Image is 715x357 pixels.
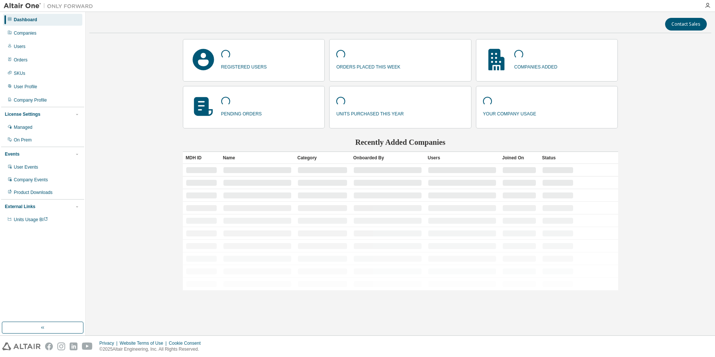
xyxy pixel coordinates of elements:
[14,97,47,103] div: Company Profile
[221,109,262,117] p: pending orders
[221,62,267,70] p: registered users
[169,340,205,346] div: Cookie Consent
[14,189,53,195] div: Product Downloads
[483,109,536,117] p: your company usage
[14,84,37,90] div: User Profile
[14,17,37,23] div: Dashboard
[45,342,53,350] img: facebook.svg
[542,152,573,164] div: Status
[502,152,536,164] div: Joined On
[99,340,120,346] div: Privacy
[514,62,557,70] p: companies added
[428,152,496,164] div: Users
[5,151,19,157] div: Events
[336,109,404,117] p: units purchased this year
[186,152,217,164] div: MDH ID
[14,137,32,143] div: On Prem
[82,342,93,350] img: youtube.svg
[99,346,205,353] p: © 2025 Altair Engineering, Inc. All Rights Reserved.
[14,124,32,130] div: Managed
[2,342,41,350] img: altair_logo.svg
[336,62,400,70] p: orders placed this week
[14,57,28,63] div: Orders
[14,70,25,76] div: SKUs
[14,217,48,222] span: Units Usage BI
[298,152,347,164] div: Category
[14,177,48,183] div: Company Events
[353,152,422,164] div: Onboarded By
[665,18,707,31] button: Contact Sales
[120,340,169,346] div: Website Terms of Use
[14,44,25,50] div: Users
[183,137,618,147] h2: Recently Added Companies
[14,30,36,36] div: Companies
[57,342,65,350] img: instagram.svg
[223,152,292,164] div: Name
[14,164,38,170] div: User Events
[70,342,77,350] img: linkedin.svg
[5,204,35,210] div: External Links
[5,111,40,117] div: License Settings
[4,2,97,10] img: Altair One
